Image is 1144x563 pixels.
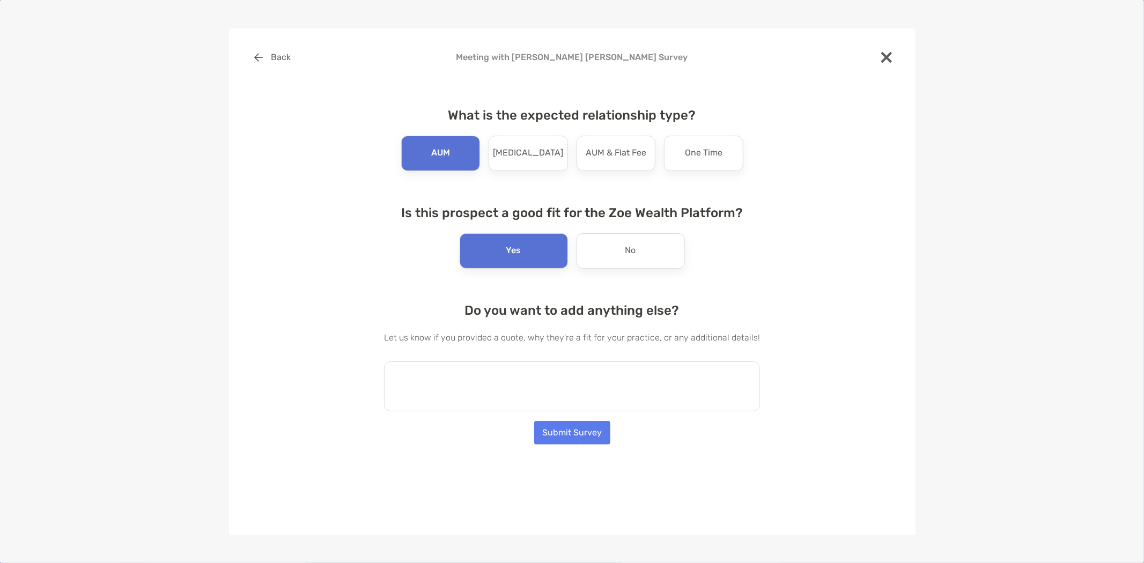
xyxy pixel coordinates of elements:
button: Back [246,46,299,69]
h4: Meeting with [PERSON_NAME] [PERSON_NAME] Survey [246,52,898,62]
h4: Is this prospect a good fit for the Zoe Wealth Platform? [384,205,760,220]
img: button icon [254,53,263,62]
p: Yes [506,242,521,260]
p: Let us know if you provided a quote, why they're a fit for your practice, or any additional details! [384,331,760,344]
p: AUM [431,145,450,162]
p: No [625,242,636,260]
h4: What is the expected relationship type? [384,108,760,123]
p: [MEDICAL_DATA] [493,145,563,162]
button: Submit Survey [534,421,610,445]
h4: Do you want to add anything else? [384,303,760,318]
p: One Time [685,145,722,162]
p: AUM & Flat Fee [586,145,646,162]
img: close modal [881,52,892,63]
